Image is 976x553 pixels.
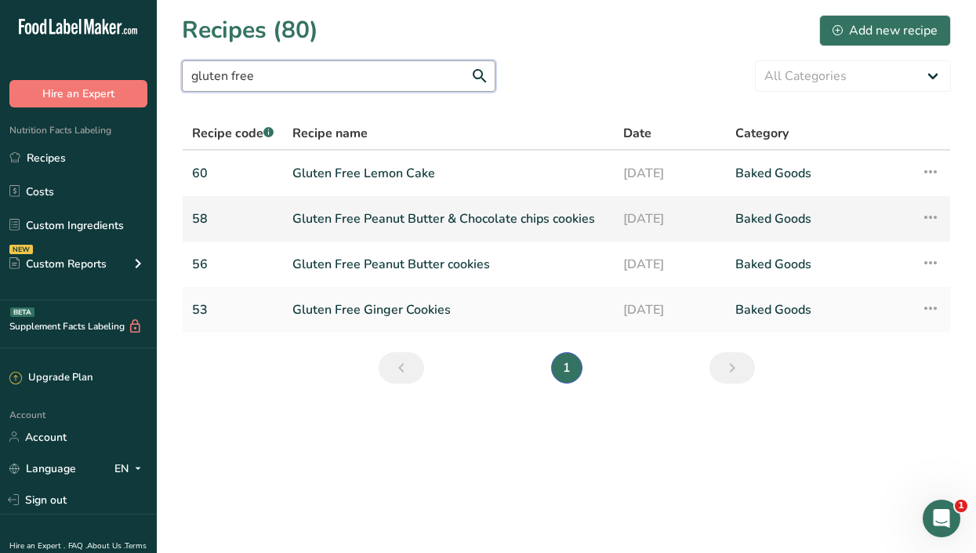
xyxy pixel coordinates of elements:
a: Baked Goods [735,248,902,281]
a: Hire an Expert . [9,540,65,551]
a: [DATE] [623,157,717,190]
div: EN [114,459,147,478]
a: 60 [192,157,274,190]
div: BETA [10,307,34,317]
a: FAQ . [68,540,87,551]
a: Gluten Free Peanut Butter & Chocolate chips cookies [292,202,604,235]
div: Add new recipe [833,21,938,40]
button: Add new recipe [819,15,951,46]
a: 53 [192,293,274,326]
a: [DATE] [623,202,717,235]
input: Search for recipe [182,60,495,92]
a: Gluten Free Peanut Butter cookies [292,248,604,281]
a: 56 [192,248,274,281]
div: Upgrade Plan [9,370,93,386]
a: [DATE] [623,293,717,326]
h1: Recipes (80) [182,13,318,48]
a: Language [9,455,76,482]
a: Gluten Free Lemon Cake [292,157,604,190]
a: Next page [709,352,755,384]
span: 1 [955,500,967,512]
button: Hire an Expert [9,80,147,107]
span: Recipe name [292,124,368,143]
div: NEW [9,245,33,254]
iframe: Intercom live chat [923,500,960,537]
a: Baked Goods [735,202,902,235]
a: Baked Goods [735,157,902,190]
div: Custom Reports [9,256,107,272]
a: Previous page [379,352,424,384]
span: Recipe code [192,125,274,142]
span: Category [735,124,789,143]
a: About Us . [87,540,125,551]
a: Gluten Free Ginger Cookies [292,293,604,326]
a: 58 [192,202,274,235]
a: [DATE] [623,248,717,281]
a: Baked Goods [735,293,902,326]
span: Date [623,124,651,143]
